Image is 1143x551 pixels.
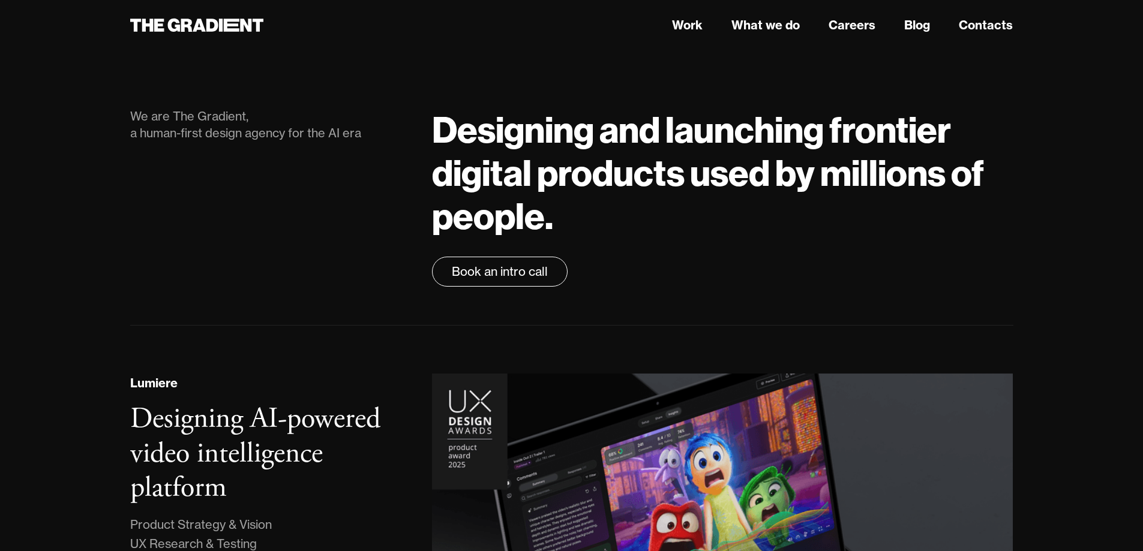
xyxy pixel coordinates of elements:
a: Book an intro call [432,257,568,287]
a: Careers [829,16,875,34]
a: Blog [904,16,930,34]
a: What we do [731,16,800,34]
h1: Designing and launching frontier digital products used by millions of people. [432,108,1013,237]
div: Lumiere [130,374,178,392]
a: Work [672,16,703,34]
div: We are The Gradient, a human-first design agency for the AI era [130,108,409,141]
a: Contacts [959,16,1013,34]
h3: Designing AI-powered video intelligence platform [130,401,380,506]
